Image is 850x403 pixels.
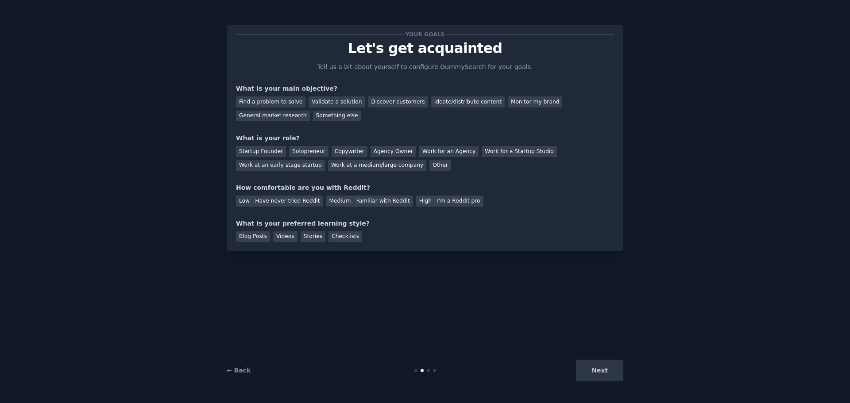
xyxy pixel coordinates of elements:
[416,196,483,207] div: High - I'm a Reddit pro
[236,183,614,192] div: How comfortable are you with Reddit?
[326,196,413,207] div: Medium - Familiar with Reddit
[236,160,325,171] div: Work at an early stage startup
[313,111,361,122] div: Something else
[332,146,367,157] div: Copywriter
[328,160,426,171] div: Work at a medium/large company
[309,96,365,107] div: Validate a solution
[289,146,328,157] div: Solopreneur
[236,111,310,122] div: General market research
[236,231,270,242] div: Blog Posts
[404,30,446,39] span: Your goals
[419,146,479,157] div: Work for an Agency
[236,146,286,157] div: Startup Founder
[482,146,556,157] div: Work for a Startup Studio
[236,41,614,56] p: Let's get acquainted
[236,196,323,207] div: Low - Have never tried Reddit
[368,96,428,107] div: Discover customers
[313,62,537,72] p: Tell us a bit about yourself to configure GummySearch for your goals.
[328,231,362,242] div: Checklists
[429,160,451,171] div: Other
[273,231,297,242] div: Videos
[371,146,416,157] div: Agency Owner
[227,367,251,374] a: ← Back
[236,134,614,143] div: What is your role?
[301,231,325,242] div: Stories
[508,96,562,107] div: Monitor my brand
[236,84,614,93] div: What is your main objective?
[431,96,505,107] div: Ideate/distribute content
[236,96,305,107] div: Find a problem to solve
[236,219,614,228] div: What is your preferred learning style?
